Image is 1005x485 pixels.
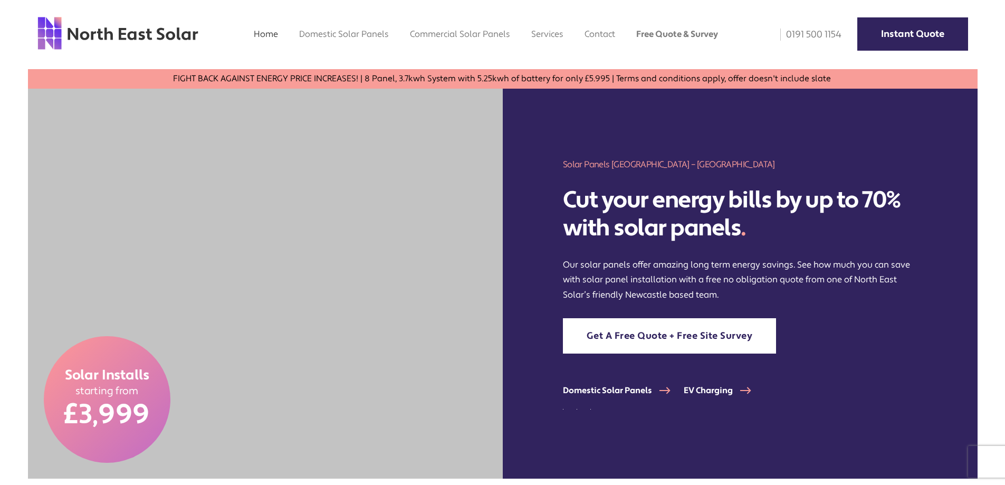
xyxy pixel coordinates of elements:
a: Instant Quote [857,17,968,51]
span: £3,999 [64,397,150,432]
a: Get A Free Quote + Free Site Survey [563,318,777,354]
h1: Solar Panels [GEOGRAPHIC_DATA] – [GEOGRAPHIC_DATA] [563,158,917,170]
span: starting from [75,385,139,398]
a: Domestic Solar Panels [299,28,389,40]
a: EV Charging [684,385,764,396]
h2: Cut your energy bills by up to 70% with solar panels [563,186,917,242]
a: Solar Installs starting from £3,999 [44,336,170,463]
img: north east solar logo [37,16,199,51]
p: Our solar panels offer amazing long term energy savings. See how much you can save with solar pan... [563,258,917,302]
a: 0191 500 1154 [773,28,841,41]
span: Solar Installs [65,367,149,385]
a: Home [254,28,278,40]
a: Services [531,28,563,40]
img: two men holding a solar panel in the north east [28,89,503,479]
a: Domestic Solar Panels [563,385,684,396]
a: Commercial Solar Panels [410,28,510,40]
img: which logo [486,462,487,463]
a: Contact [585,28,615,40]
span: . [741,213,746,243]
img: phone icon [780,28,781,41]
a: Free Quote & Survey [636,28,718,40]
